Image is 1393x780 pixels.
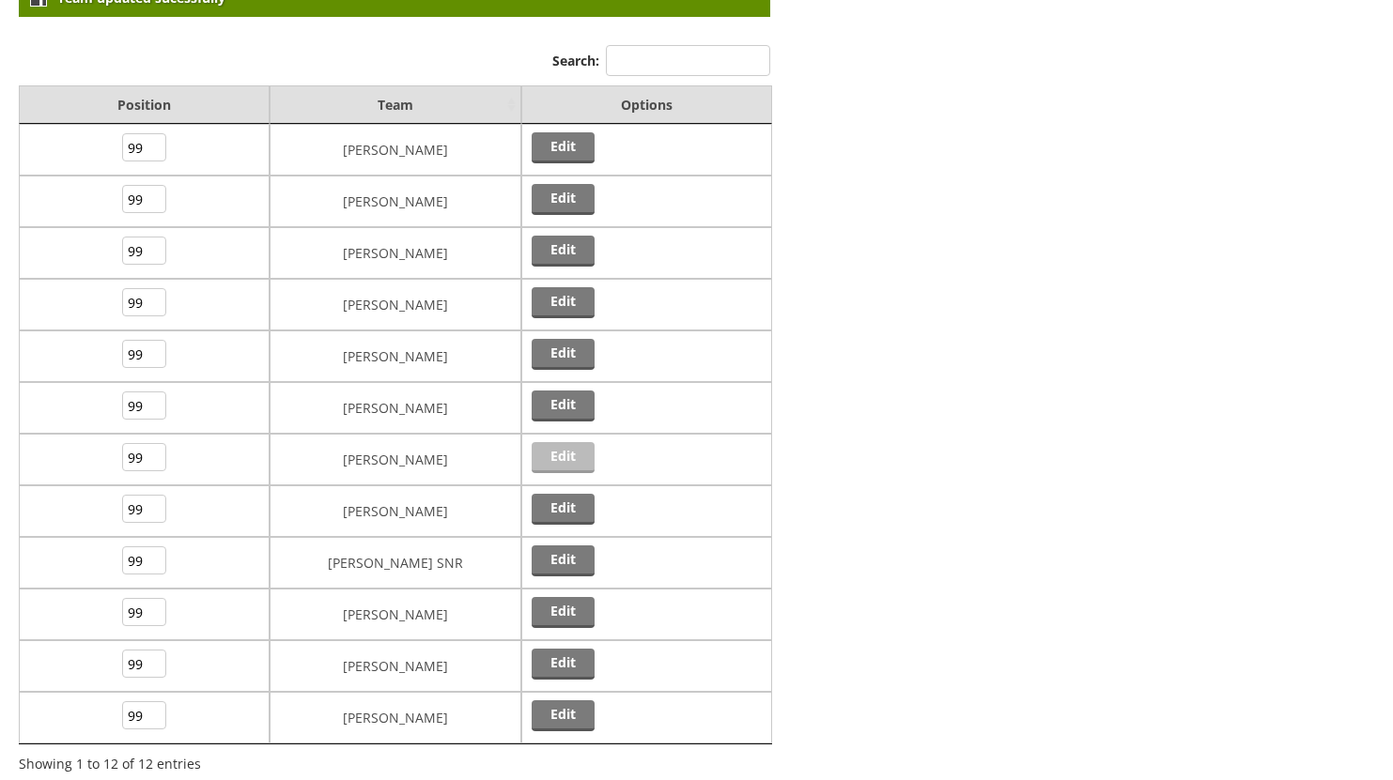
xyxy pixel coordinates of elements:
[532,236,595,267] a: Edit
[532,339,595,370] a: Edit
[532,649,595,680] a: Edit
[532,494,595,525] a: Edit
[19,85,270,124] td: Position
[270,434,520,485] td: [PERSON_NAME]
[606,45,770,76] input: Search:
[532,700,595,731] a: Edit
[532,597,595,628] a: Edit
[532,132,595,163] a: Edit
[532,390,595,421] a: Edit
[270,485,520,537] td: [PERSON_NAME]
[270,537,520,589] td: [PERSON_NAME] SNR
[552,52,770,69] label: Search:
[270,330,520,382] td: [PERSON_NAME]
[532,442,595,473] a: Edit
[270,640,520,692] td: [PERSON_NAME]
[521,85,772,124] td: Options
[270,124,520,176] td: [PERSON_NAME]
[270,279,520,330] td: [PERSON_NAME]
[270,85,520,124] td: Team: activate to sort column ascending
[19,744,201,772] div: Showing 1 to 12 of 12 entries
[532,545,595,576] a: Edit
[532,287,595,318] a: Edit
[270,589,520,640] td: [PERSON_NAME]
[270,176,520,227] td: [PERSON_NAME]
[270,227,520,279] td: [PERSON_NAME]
[270,692,520,743] td: [PERSON_NAME]
[532,184,595,215] a: Edit
[270,382,520,434] td: [PERSON_NAME]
